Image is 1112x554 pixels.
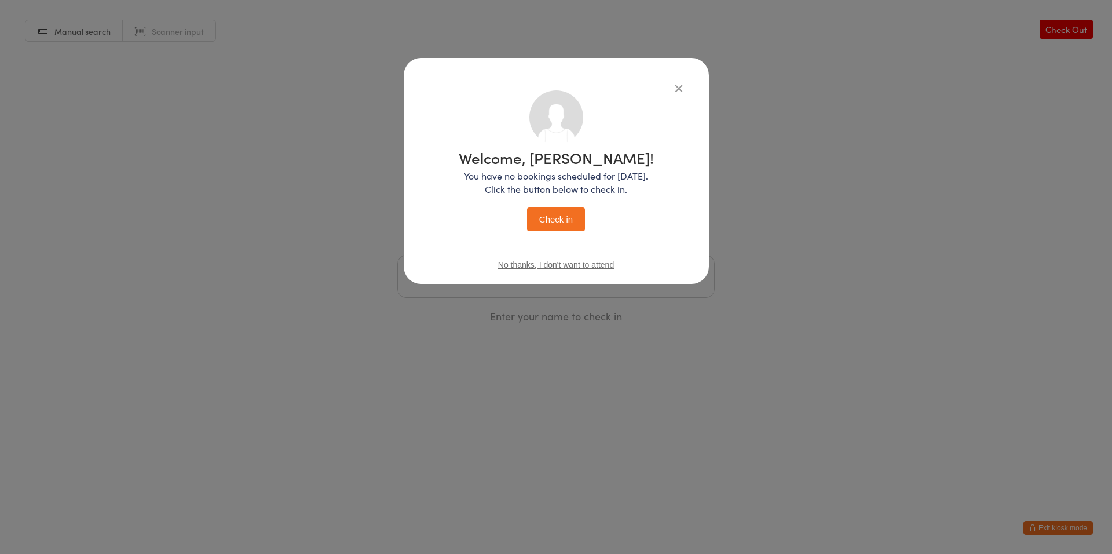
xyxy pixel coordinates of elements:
img: no_photo.png [529,90,583,144]
button: No thanks, I don't want to attend [498,260,614,269]
button: Check in [527,207,585,231]
p: You have no bookings scheduled for [DATE]. Click the button below to check in. [459,169,654,196]
h1: Welcome, [PERSON_NAME]! [459,150,654,165]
